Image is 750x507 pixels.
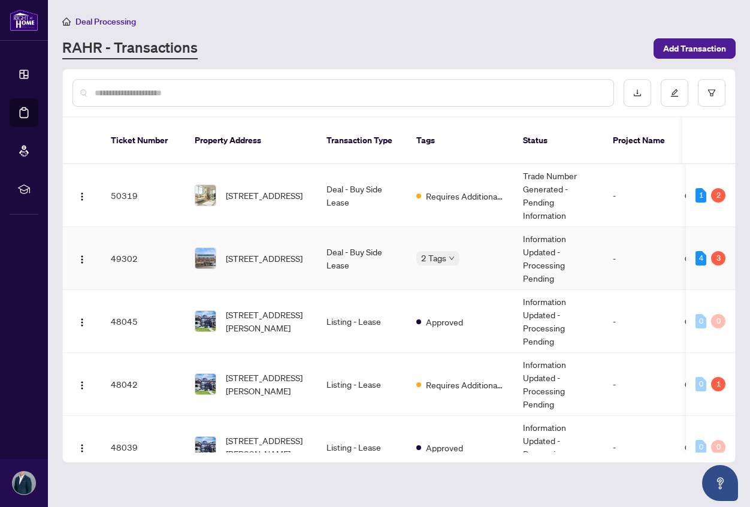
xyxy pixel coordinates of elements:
span: Add Transaction [663,39,726,58]
td: - [603,353,675,416]
img: Logo [77,443,87,453]
td: 49302 [101,227,185,290]
td: Information Updated - Processing Pending [513,227,603,290]
span: home [62,17,71,26]
td: 48042 [101,353,185,416]
td: Information Updated - Processing Pending [513,416,603,479]
th: Tags [407,117,513,164]
span: C12082479 [685,253,733,264]
span: [STREET_ADDRESS][PERSON_NAME] [226,371,307,397]
span: C12326301 [685,379,733,390]
span: C12326300 [685,442,733,452]
img: Logo [77,381,87,390]
img: thumbnail-img [195,248,216,268]
td: Information Updated - Processing Pending [513,290,603,353]
span: [STREET_ADDRESS][PERSON_NAME] [226,308,307,334]
img: Logo [77,192,87,201]
span: Approved [426,315,463,328]
img: thumbnail-img [195,185,216,206]
td: Listing - Lease [317,290,407,353]
img: thumbnail-img [195,437,216,457]
img: Logo [77,255,87,264]
td: Information Updated - Processing Pending [513,353,603,416]
span: C12326302 [685,316,733,327]
span: download [633,89,642,97]
button: download [624,79,651,107]
th: Status [513,117,603,164]
div: 4 [695,251,706,265]
button: Add Transaction [654,38,736,59]
img: thumbnail-img [195,311,216,331]
th: Property Address [185,117,317,164]
span: Approved [426,441,463,454]
img: Logo [77,318,87,327]
th: MLS # [675,117,747,164]
span: 2 Tags [421,251,446,265]
td: - [603,416,675,479]
td: 50319 [101,164,185,227]
span: [STREET_ADDRESS][PERSON_NAME] [226,434,307,460]
div: 0 [695,314,706,328]
th: Ticket Number [101,117,185,164]
span: filter [707,89,716,97]
span: [STREET_ADDRESS] [226,189,303,202]
td: Listing - Lease [317,353,407,416]
td: 48039 [101,416,185,479]
button: edit [661,79,688,107]
span: [STREET_ADDRESS] [226,252,303,265]
td: Deal - Buy Side Lease [317,164,407,227]
button: Logo [72,186,92,205]
div: 0 [695,377,706,391]
td: - [603,290,675,353]
div: 0 [695,440,706,454]
img: Profile Icon [13,472,35,494]
img: thumbnail-img [195,374,216,394]
button: Logo [72,312,92,331]
span: Requires Additional Docs [426,378,504,391]
a: RAHR - Transactions [62,38,198,59]
span: edit [670,89,679,97]
div: 0 [711,314,725,328]
th: Project Name [603,117,675,164]
span: down [449,255,455,261]
div: 3 [711,251,725,265]
td: Trade Number Generated - Pending Information [513,164,603,227]
img: logo [10,9,38,31]
td: Listing - Lease [317,416,407,479]
div: 1 [695,188,706,203]
div: 0 [711,440,725,454]
span: C12351998 [685,190,733,201]
td: 48045 [101,290,185,353]
button: Logo [72,375,92,394]
div: 2 [711,188,725,203]
td: - [603,164,675,227]
button: Open asap [702,465,738,501]
span: Requires Additional Docs [426,189,504,203]
span: Deal Processing [75,16,136,27]
div: 1 [711,377,725,391]
td: - [603,227,675,290]
td: Deal - Buy Side Lease [317,227,407,290]
button: Logo [72,249,92,268]
button: Logo [72,437,92,457]
th: Transaction Type [317,117,407,164]
button: filter [698,79,725,107]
